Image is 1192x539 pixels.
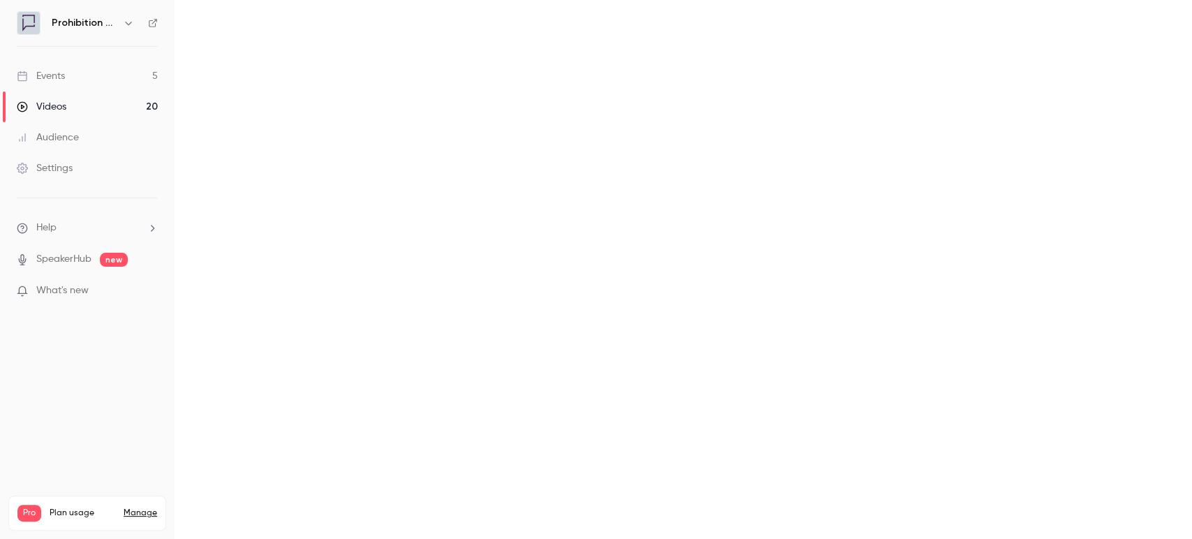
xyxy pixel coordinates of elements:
img: Prohibition PR [17,12,40,34]
span: Pro [17,505,41,522]
span: Help [36,221,57,235]
a: Manage [124,508,157,519]
div: Videos [17,100,66,114]
span: What's new [36,283,89,298]
li: help-dropdown-opener [17,221,158,235]
div: Events [17,69,65,83]
div: Settings [17,161,73,175]
div: Audience [17,131,79,145]
a: SpeakerHub [36,252,91,267]
h6: Prohibition PR [52,16,117,30]
span: Plan usage [50,508,115,519]
span: new [100,253,128,267]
